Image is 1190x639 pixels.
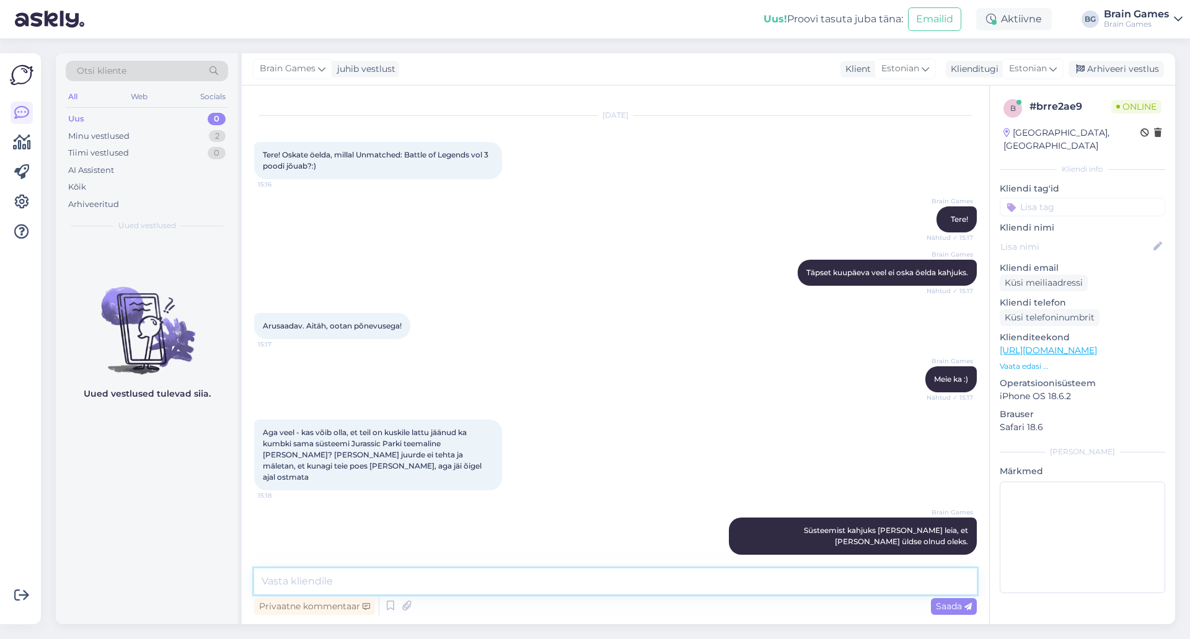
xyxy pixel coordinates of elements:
p: Märkmed [1000,465,1165,478]
span: 15:16 [258,180,304,189]
span: Nähtud ✓ 15:17 [927,393,973,402]
span: 15:17 [258,340,304,349]
span: Arusaadav. Aitäh, ootan põnevusega! [263,321,402,330]
span: Aga veel - kas võib olla, et teil on kuskile lattu jäänud ka kumbki sama süsteemi Jurassic Parki ... [263,428,483,482]
div: Arhiveeritud [68,198,119,211]
div: Brain Games [1104,19,1169,29]
div: [PERSON_NAME] [1000,446,1165,457]
div: Arhiveeri vestlus [1069,61,1164,77]
div: Minu vestlused [68,130,130,143]
p: Kliendi telefon [1000,296,1165,309]
div: Privaatne kommentaar [254,598,375,615]
img: Askly Logo [10,63,33,87]
div: Proovi tasuta juba täna: [764,12,903,27]
span: Tere! [951,214,968,224]
span: Estonian [1009,62,1047,76]
p: Vaata edasi ... [1000,361,1165,372]
span: b [1010,104,1016,113]
p: iPhone OS 18.6.2 [1000,390,1165,403]
span: 15:20 [927,555,973,565]
span: Brain Games [927,356,973,366]
div: Tiimi vestlused [68,147,129,159]
p: Klienditeekond [1000,331,1165,344]
button: Emailid [908,7,961,31]
p: Safari 18.6 [1000,421,1165,434]
div: BG [1082,11,1099,28]
p: Brauser [1000,408,1165,421]
span: Brain Games [927,250,973,259]
div: 0 [208,147,226,159]
div: [GEOGRAPHIC_DATA], [GEOGRAPHIC_DATA] [1003,126,1140,152]
span: Meie ka :) [934,374,968,384]
div: 0 [208,113,226,125]
span: Nähtud ✓ 15:17 [927,286,973,296]
div: Socials [198,89,228,105]
span: Süsteemist kahjuks [PERSON_NAME] leia, et [PERSON_NAME] üldse olnud oleks. [804,526,970,546]
span: 15:18 [258,491,304,500]
span: Brain Games [927,196,973,206]
div: Küsi telefoninumbrit [1000,309,1100,326]
span: Täpset kuupäeva veel ei oska öelda kahjuks. [806,268,968,277]
div: Klient [840,63,871,76]
div: Kõik [68,181,86,193]
div: AI Assistent [68,164,114,177]
div: Web [128,89,150,105]
div: [DATE] [254,110,977,121]
div: Brain Games [1104,9,1169,19]
p: Operatsioonisüsteem [1000,377,1165,390]
div: juhib vestlust [332,63,395,76]
div: Aktiivne [976,8,1052,30]
p: Kliendi nimi [1000,221,1165,234]
img: No chats [56,265,238,376]
span: Otsi kliente [77,64,126,77]
b: Uus! [764,13,787,25]
a: Brain GamesBrain Games [1104,9,1183,29]
input: Lisa nimi [1000,240,1151,253]
div: All [66,89,80,105]
div: 2 [209,130,226,143]
p: Kliendi email [1000,262,1165,275]
p: Uued vestlused tulevad siia. [84,387,211,400]
div: Uus [68,113,84,125]
span: Saada [936,601,972,612]
input: Lisa tag [1000,198,1165,216]
span: Brain Games [260,62,315,76]
div: Küsi meiliaadressi [1000,275,1088,291]
span: Online [1111,100,1161,113]
span: Brain Games [927,508,973,517]
span: Nähtud ✓ 15:17 [927,233,973,242]
div: Kliendi info [1000,164,1165,175]
span: Tere! Oskate öelda, millal Unmatched: Battle of Legends vol 3 poodi jõuab?:) [263,150,490,170]
p: Kliendi tag'id [1000,182,1165,195]
div: Klienditugi [946,63,998,76]
span: Estonian [881,62,919,76]
div: # brre2ae9 [1029,99,1111,114]
a: [URL][DOMAIN_NAME] [1000,345,1097,356]
span: Uued vestlused [118,220,176,231]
